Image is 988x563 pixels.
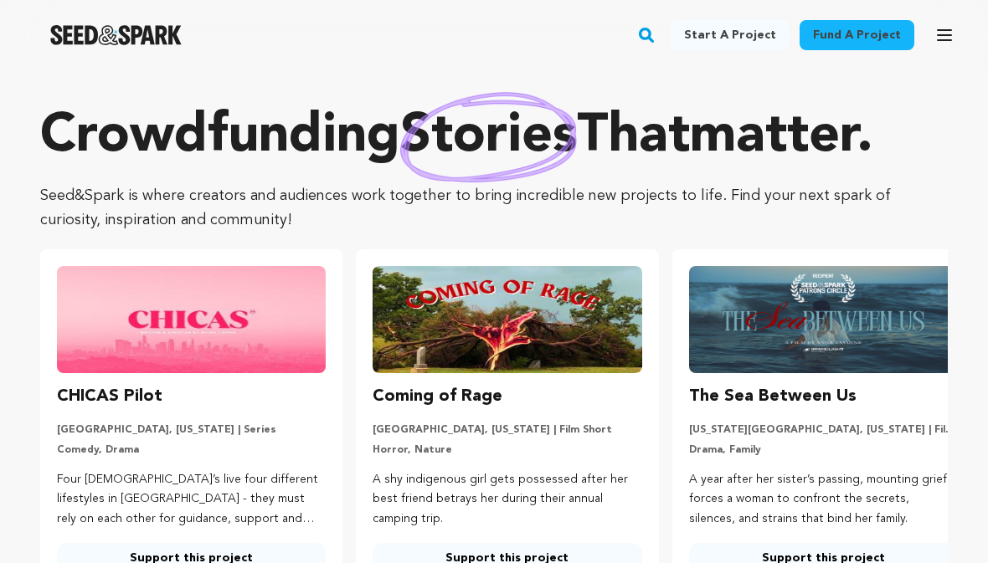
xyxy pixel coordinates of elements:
p: [GEOGRAPHIC_DATA], [US_STATE] | Film Short [373,423,641,437]
p: Drama, Family [689,443,958,457]
p: Comedy, Drama [57,443,326,457]
p: A year after her sister’s passing, mounting grief forces a woman to confront the secrets, silence... [689,470,958,530]
img: Seed&Spark Logo Dark Mode [50,25,182,45]
a: Fund a project [800,20,914,50]
p: A shy indigenous girl gets possessed after her best friend betrays her during their annual campin... [373,470,641,530]
p: Crowdfunding that . [40,104,948,171]
img: The Sea Between Us image [689,266,958,373]
img: CHICAS Pilot image [57,266,326,373]
h3: Coming of Rage [373,383,502,410]
h3: The Sea Between Us [689,383,857,410]
img: hand sketched image [400,92,577,183]
p: Four [DEMOGRAPHIC_DATA]’s live four different lifestyles in [GEOGRAPHIC_DATA] - they must rely on... [57,470,326,530]
p: [GEOGRAPHIC_DATA], [US_STATE] | Series [57,423,326,437]
a: Start a project [671,20,790,50]
p: Horror, Nature [373,443,641,457]
p: [US_STATE][GEOGRAPHIC_DATA], [US_STATE] | Film Short [689,423,958,437]
a: Seed&Spark Homepage [50,25,182,45]
img: Coming of Rage image [373,266,641,373]
h3: CHICAS Pilot [57,383,162,410]
p: Seed&Spark is where creators and audiences work together to bring incredible new projects to life... [40,184,948,233]
span: matter [690,110,857,164]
